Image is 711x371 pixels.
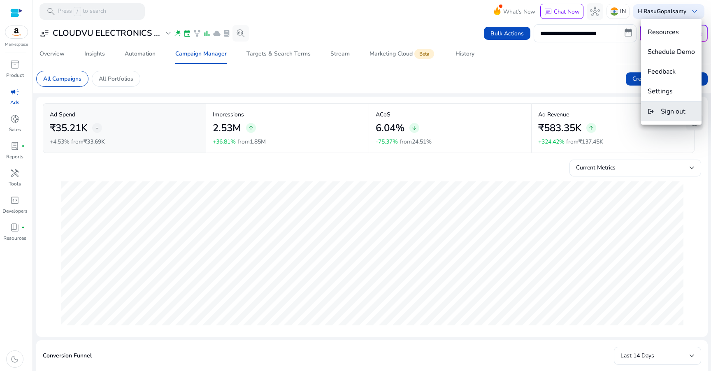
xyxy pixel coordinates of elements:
span: Sign out [661,107,685,116]
span: Feedback [648,67,676,76]
span: Settings [648,87,673,96]
mat-icon: logout [648,107,654,116]
span: Resources [648,28,679,37]
span: Schedule Demo [648,47,695,56]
